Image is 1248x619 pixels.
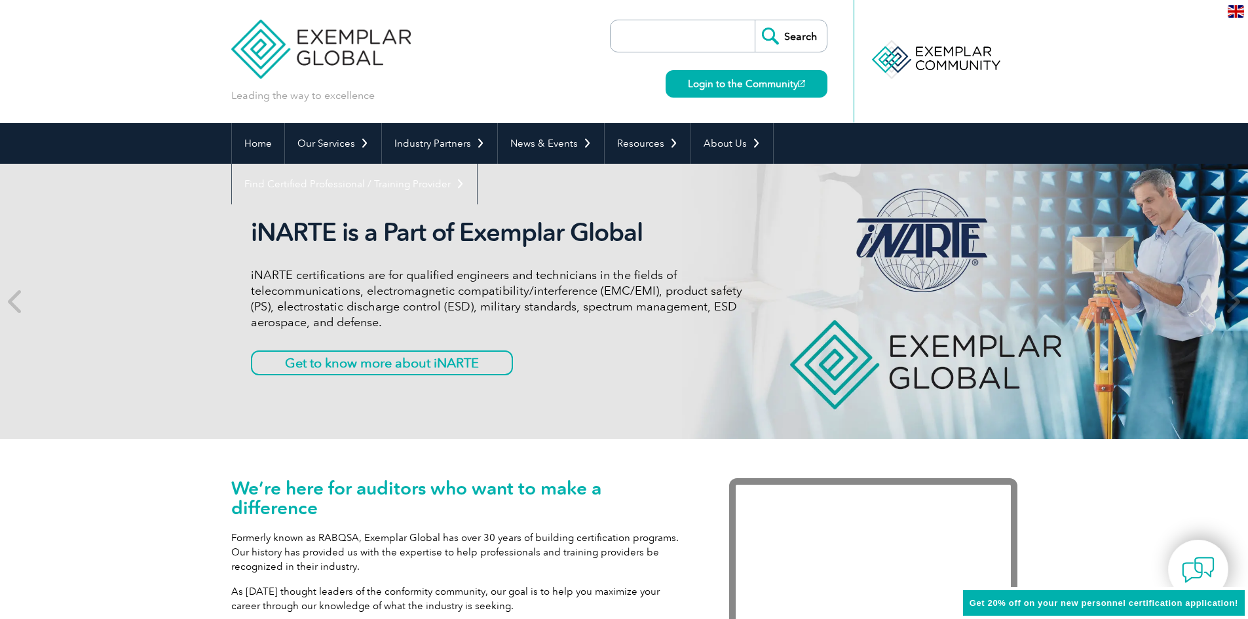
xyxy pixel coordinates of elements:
[231,478,690,517] h1: We’re here for auditors who want to make a difference
[691,123,773,164] a: About Us
[382,123,497,164] a: Industry Partners
[231,531,690,574] p: Formerly known as RABQSA, Exemplar Global has over 30 years of building certification programs. O...
[232,164,477,204] a: Find Certified Professional / Training Provider
[1182,553,1215,586] img: contact-chat.png
[251,217,742,248] h2: iNARTE is a Part of Exemplar Global
[231,88,375,103] p: Leading the way to excellence
[251,350,513,375] a: Get to know more about iNARTE
[798,80,805,87] img: open_square.png
[1228,5,1244,18] img: en
[232,123,284,164] a: Home
[251,267,742,330] p: iNARTE certifications are for qualified engineers and technicians in the fields of telecommunicat...
[231,584,690,613] p: As [DATE] thought leaders of the conformity community, our goal is to help you maximize your care...
[666,70,827,98] a: Login to the Community
[755,20,827,52] input: Search
[605,123,690,164] a: Resources
[498,123,604,164] a: News & Events
[285,123,381,164] a: Our Services
[970,598,1238,608] span: Get 20% off on your new personnel certification application!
